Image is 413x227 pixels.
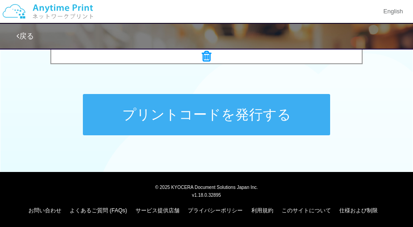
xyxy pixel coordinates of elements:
button: プリントコードを発行する [83,94,330,135]
a: このサイトについて [282,207,331,214]
span: v1.18.0.32895 [192,192,221,198]
a: お問い合わせ [28,207,61,214]
a: 仕様および制限 [339,207,378,214]
span: © 2025 KYOCERA Document Solutions Japan Inc. [155,184,258,190]
a: プライバシーポリシー [188,207,243,214]
a: 利用規約 [251,207,273,214]
a: 戻る [16,32,34,40]
a: よくあるご質問 (FAQs) [70,207,127,214]
a: サービス提供店舗 [136,207,179,214]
